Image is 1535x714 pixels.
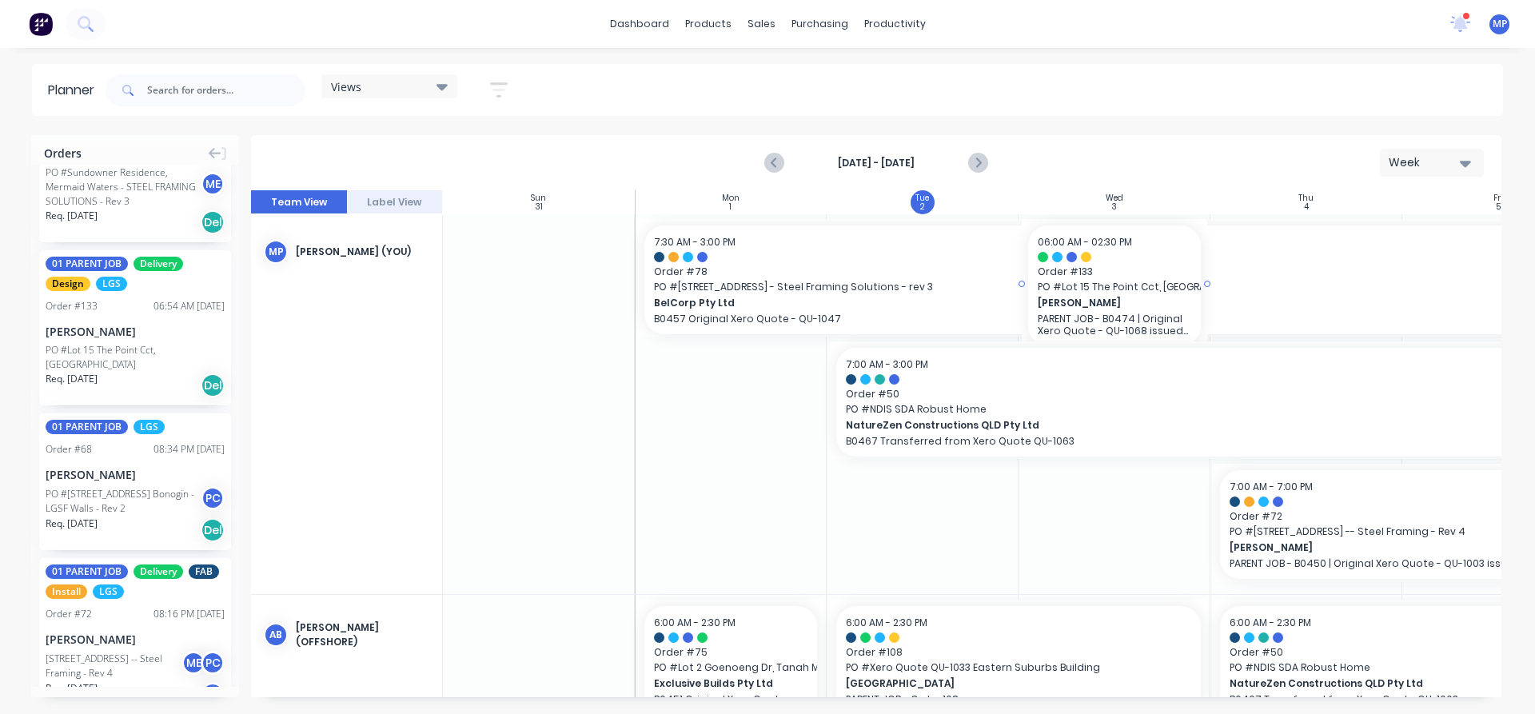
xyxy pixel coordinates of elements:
div: MP [264,240,288,264]
span: Install [46,584,87,599]
strong: [DATE] - [DATE] [796,156,956,170]
div: PO #Sundowner Residence, Mermaid Waters - STEEL FRAMING SOLUTIONS - Rev 3 [46,166,205,209]
div: I [201,683,225,707]
div: PO #[STREET_ADDRESS] Bonogin - LGSF Walls - Rev 2 [46,487,205,516]
div: [STREET_ADDRESS] -- Steel Framing - Rev 4 [46,652,186,680]
div: 08:34 PM [DATE] [153,442,225,457]
div: 3 [1111,203,1117,211]
span: LGS [134,420,165,434]
img: Factory [29,12,53,36]
div: Mon [722,193,740,203]
span: LGS [96,277,127,291]
span: Design [46,277,90,291]
div: purchasing [783,12,856,36]
div: 5 [1496,203,1501,211]
span: 01 PARENT JOB [46,564,128,579]
div: 06:54 AM [DATE] [153,299,225,313]
div: Tue [915,193,929,203]
div: products [677,12,740,36]
button: Label View [347,190,443,214]
span: Views [331,78,361,95]
div: Fri [1493,193,1503,203]
div: Planner [48,81,102,100]
div: PC [201,486,225,510]
span: Delivery [134,564,183,579]
div: Week [1389,154,1462,171]
span: 01 PARENT JOB [46,420,128,434]
div: PO #Lot 15 The Point Cct, [GEOGRAPHIC_DATA] [46,343,225,372]
div: [PERSON_NAME] (OFFSHORE) [296,620,429,649]
div: Del [201,210,225,234]
div: sales [740,12,783,36]
span: Req. [DATE] [46,517,98,531]
span: Req. [DATE] [46,372,98,386]
span: MP [1493,17,1507,31]
div: [PERSON_NAME] [46,466,225,483]
div: Del [201,518,225,542]
span: 01 PARENT JOB [46,257,128,271]
div: [PERSON_NAME] (You) [296,245,429,259]
div: Wed [1106,193,1123,203]
input: Search for orders... [147,74,305,106]
div: AB [264,623,288,647]
span: Delivery [134,257,183,271]
div: productivity [856,12,934,36]
div: [PERSON_NAME] [46,323,225,340]
span: Orders [44,145,82,162]
div: 1 [729,203,732,211]
div: ME [201,172,225,196]
div: 31 [535,203,543,211]
div: Thu [1298,193,1314,203]
div: 2 [920,203,925,211]
span: FAB [189,564,219,579]
a: dashboard [602,12,677,36]
div: Del [201,373,225,397]
div: PC [201,651,225,675]
button: Week [1380,149,1484,177]
div: Order # 133 [46,299,98,313]
span: Req. [DATE] [46,209,98,223]
button: Team View [251,190,347,214]
div: 08:16 PM [DATE] [153,607,225,621]
div: Sun [531,193,546,203]
div: 4 [1304,203,1309,211]
span: LGS [93,584,124,599]
span: Req. [DATE] [46,681,98,696]
div: ME [181,651,205,675]
div: [PERSON_NAME] [46,631,225,648]
div: Order # 68 [46,442,92,457]
div: Order # 72 [46,607,92,621]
